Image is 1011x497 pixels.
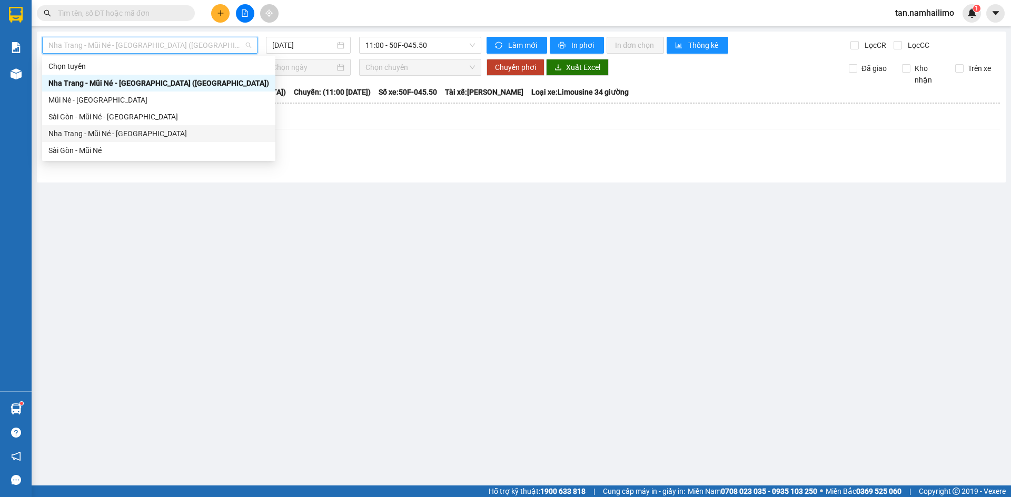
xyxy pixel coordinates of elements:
button: downloadXuất Excel [546,59,609,76]
span: In phơi [571,39,596,51]
button: file-add [236,4,254,23]
span: Đã giao [857,63,891,74]
span: Lọc CC [904,39,931,51]
span: Tài xế: [PERSON_NAME] [445,86,523,98]
span: tan.namhailimo [887,6,963,19]
div: Mũi Né - [GEOGRAPHIC_DATA] [48,94,269,106]
span: search [44,9,51,17]
button: In đơn chọn [607,37,664,54]
span: message [11,475,21,485]
img: logo-vxr [9,7,23,23]
span: aim [265,9,273,17]
div: Sài Gòn - Mũi Né - [GEOGRAPHIC_DATA] [48,111,269,123]
input: Tìm tên, số ĐT hoặc mã đơn [58,7,182,19]
input: 13/10/2025 [272,39,335,51]
button: aim [260,4,279,23]
span: printer [558,42,567,50]
strong: 1900 633 818 [540,487,586,495]
sup: 1 [973,5,980,12]
div: Mũi Né - Sài Gòn [42,92,275,108]
img: warehouse-icon [11,403,22,414]
span: Trên xe [964,63,995,74]
div: Sài Gòn - Mũi Né [48,145,269,156]
input: Chọn ngày [272,62,335,73]
span: caret-down [991,8,1000,18]
span: question-circle [11,428,21,438]
button: plus [211,4,230,23]
div: Nha Trang - Mũi Né - Sài Gòn [42,125,275,142]
div: Sài Gòn - Mũi Né - Nha Trang [42,108,275,125]
span: sync [495,42,504,50]
button: Chuyển phơi [487,59,544,76]
div: Sài Gòn - Mũi Né [42,142,275,159]
div: Chọn tuyến [42,58,275,75]
span: Miền Nam [688,485,817,497]
span: Chuyến: (11:00 [DATE]) [294,86,371,98]
span: Miền Bắc [826,485,901,497]
strong: 0369 525 060 [856,487,901,495]
span: bar-chart [675,42,684,50]
span: Nha Trang - Mũi Né - Sài Gòn (Sáng) [48,37,251,53]
span: Loại xe: Limousine 34 giường [531,86,629,98]
span: Kho nhận [910,63,947,86]
button: printerIn phơi [550,37,604,54]
span: 11:00 - 50F-045.50 [365,37,475,53]
span: | [593,485,595,497]
span: copyright [953,488,960,495]
span: | [909,485,911,497]
span: Số xe: 50F-045.50 [379,86,437,98]
span: Chọn chuyến [365,59,475,75]
strong: 0708 023 035 - 0935 103 250 [721,487,817,495]
span: Lọc CR [860,39,888,51]
button: bar-chartThống kê [667,37,728,54]
span: Cung cấp máy in - giấy in: [603,485,685,497]
button: syncLàm mới [487,37,547,54]
sup: 1 [20,402,23,405]
img: icon-new-feature [967,8,977,18]
img: solution-icon [11,42,22,53]
span: notification [11,451,21,461]
div: Nha Trang - Mũi Né - [GEOGRAPHIC_DATA] [48,128,269,139]
span: Thống kê [688,39,720,51]
div: Nha Trang - Mũi Né - [GEOGRAPHIC_DATA] ([GEOGRAPHIC_DATA]) [48,77,269,89]
span: plus [217,9,224,17]
button: caret-down [986,4,1005,23]
span: Hỗ trợ kỹ thuật: [489,485,586,497]
div: Nha Trang - Mũi Né - Sài Gòn (Sáng) [42,75,275,92]
span: Làm mới [508,39,539,51]
span: 1 [975,5,978,12]
img: warehouse-icon [11,68,22,79]
span: ⚪️ [820,489,823,493]
span: file-add [241,9,249,17]
div: Chọn tuyến [48,60,269,72]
